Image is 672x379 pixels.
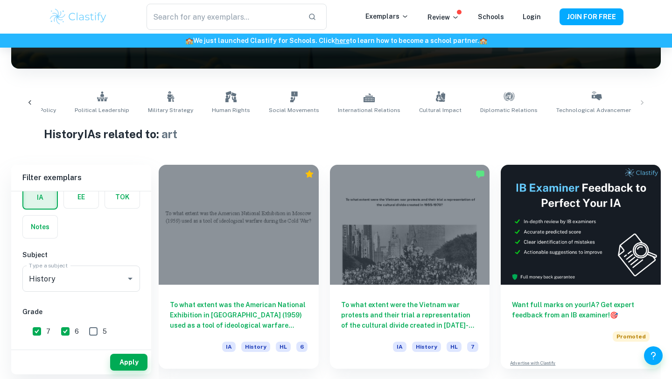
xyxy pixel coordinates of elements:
span: History [241,342,270,352]
span: Promoted [613,331,650,342]
span: IA [222,342,236,352]
h6: We just launched Clastify for Schools. Click to learn how to become a school partner. [2,35,670,46]
a: To what extent was the American National Exhibition in [GEOGRAPHIC_DATA] (1959) used as a tool of... [159,165,319,369]
button: Help and Feedback [644,346,663,365]
span: 🏫 [479,37,487,44]
span: Technological Advancements [556,106,637,114]
span: History [412,342,441,352]
button: EE [64,186,98,208]
h1: History IAs related to: [44,126,629,142]
span: Social Movements [269,106,319,114]
span: HL [276,342,291,352]
span: Human Rights [212,106,250,114]
p: Review [427,12,459,22]
label: Type a subject [29,261,68,269]
p: Exemplars [365,11,409,21]
button: Notes [23,216,57,238]
img: Marked [476,169,485,179]
span: Military Strategy [148,106,193,114]
span: Political Leadership [75,106,129,114]
button: Open [124,272,137,285]
a: Schools [478,13,504,21]
span: 5 [103,326,107,337]
span: 6 [75,326,79,337]
span: 🎯 [610,311,618,319]
a: Want full marks on yourIA? Get expert feedback from an IB examiner!PromotedAdvertise with Clastify [501,165,661,369]
span: 7 [46,326,50,337]
a: Advertise with Clastify [510,360,555,366]
h6: Grade [22,307,140,317]
span: 7 [467,342,478,352]
span: 6 [296,342,308,352]
span: HL [447,342,462,352]
span: Cultural Impact [419,106,462,114]
span: 🏫 [185,37,193,44]
a: To what extent were the Vietnam war protests and their trial a representation of the cultural div... [330,165,490,369]
span: Diplomatic Relations [480,106,538,114]
button: JOIN FOR FREE [560,8,623,25]
span: IA [393,342,406,352]
h6: To what extent were the Vietnam war protests and their trial a representation of the cultural div... [341,300,479,330]
input: Search for any exemplars... [147,4,301,30]
h6: Filter exemplars [11,165,151,191]
a: Login [523,13,541,21]
span: International Relations [338,106,400,114]
img: Clastify logo [49,7,108,26]
h6: Want full marks on your IA ? Get expert feedback from an IB examiner! [512,300,650,320]
button: IA [23,186,57,209]
div: Premium [305,169,314,179]
button: Apply [110,354,147,371]
img: Thumbnail [501,165,661,285]
button: TOK [105,186,140,208]
span: art [161,127,177,140]
h6: To what extent was the American National Exhibition in [GEOGRAPHIC_DATA] (1959) used as a tool of... [170,300,308,330]
a: here [335,37,350,44]
h6: Subject [22,250,140,260]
